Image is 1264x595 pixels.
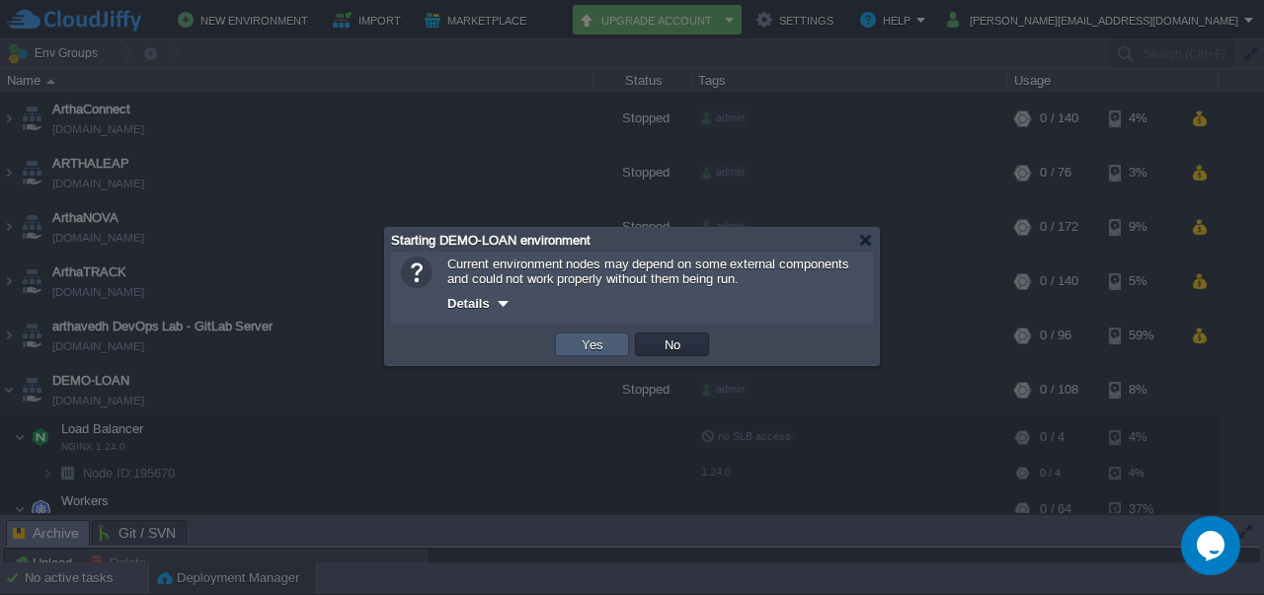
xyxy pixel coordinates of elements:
[391,233,591,248] span: Starting DEMO-LOAN environment
[659,335,686,353] button: No
[576,335,609,353] button: Yes
[447,296,490,311] span: Details
[1181,516,1244,575] iframe: chat widget
[447,257,849,286] span: Current environment nodes may depend on some external components and could not work properly with...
